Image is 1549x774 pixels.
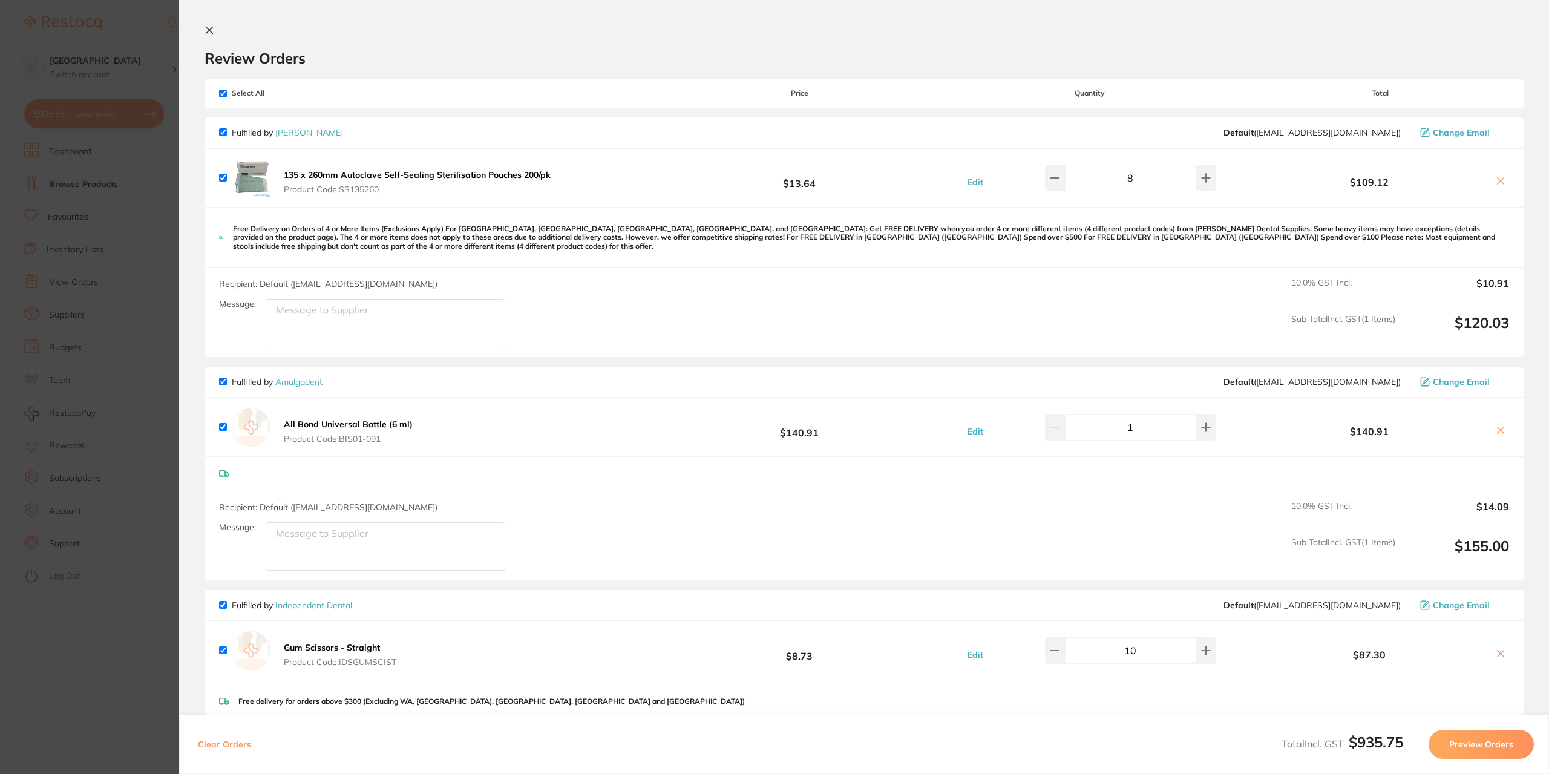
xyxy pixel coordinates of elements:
[1251,89,1509,97] span: Total
[1223,127,1254,138] b: Default
[275,600,352,611] a: Independent Dental
[929,89,1251,97] span: Quantity
[1416,376,1509,387] button: Change Email
[1416,600,1509,611] button: Change Email
[232,408,270,447] img: empty.jpg
[280,419,416,444] button: All Bond Universal Bottle (6 ml) Product Code:BIS01-091
[1405,537,1509,571] output: $155.00
[1251,177,1487,188] b: $109.12
[964,177,987,188] button: Edit
[1405,278,1509,304] output: $10.91
[1223,376,1254,387] b: Default
[232,377,323,387] p: Fulfilled by
[280,642,400,667] button: Gum Scissors - Straight Product Code:IDSGUMSCIST
[280,169,554,195] button: 135 x 260mm Autoclave Self-Sealing Sterilisation Pouches 200/pk Product Code:SS135260
[1291,537,1395,571] span: Sub Total Incl. GST ( 1 Items)
[232,159,270,197] img: bzBrZTN6eQ
[1433,377,1490,387] span: Change Email
[284,657,396,667] span: Product Code: IDSGUMSCIST
[1223,128,1401,137] span: save@adamdental.com.au
[1291,314,1395,347] span: Sub Total Incl. GST ( 1 Items)
[194,730,255,759] button: Clear Orders
[1429,730,1534,759] button: Preview Orders
[670,166,928,189] b: $13.64
[1223,377,1401,387] span: info@amalgadent.com.au
[233,225,1509,251] p: Free Delivery on Orders of 4 or More Items (Exclusions Apply) For [GEOGRAPHIC_DATA], [GEOGRAPHIC_...
[284,642,380,653] b: Gum Scissors - Straight
[964,426,987,437] button: Edit
[670,639,928,661] b: $8.73
[1282,738,1403,750] span: Total Incl. GST
[1251,649,1487,660] b: $87.30
[1433,128,1490,137] span: Change Email
[275,376,323,387] a: Amalgadent
[1291,278,1395,304] span: 10.0 % GST Incl.
[284,419,413,430] b: All Bond Universal Bottle (6 ml)
[275,127,343,138] a: [PERSON_NAME]
[1416,127,1509,138] button: Change Email
[1405,501,1509,528] output: $14.09
[1223,600,1254,611] b: Default
[219,278,437,289] span: Recipient: Default ( [EMAIL_ADDRESS][DOMAIN_NAME] )
[219,502,437,513] span: Recipient: Default ( [EMAIL_ADDRESS][DOMAIN_NAME] )
[964,649,987,660] button: Edit
[219,299,256,309] label: Message:
[1251,426,1487,437] b: $140.91
[219,89,340,97] span: Select All
[1349,733,1403,751] b: $935.75
[670,416,928,438] b: $140.91
[1405,314,1509,347] output: $120.03
[238,697,745,706] p: Free delivery for orders above $300 (Excluding WA, [GEOGRAPHIC_DATA], [GEOGRAPHIC_DATA], [GEOGRAP...
[219,522,256,533] label: Message:
[670,89,928,97] span: Price
[232,600,352,610] p: Fulfilled by
[284,169,551,180] b: 135 x 260mm Autoclave Self-Sealing Sterilisation Pouches 200/pk
[284,185,551,194] span: Product Code: SS135260
[232,128,343,137] p: Fulfilled by
[1223,600,1401,610] span: orders@independentdental.com.au
[232,631,270,670] img: empty.jpg
[284,434,413,444] span: Product Code: BIS01-091
[205,49,1524,67] h2: Review Orders
[1433,600,1490,610] span: Change Email
[1291,501,1395,528] span: 10.0 % GST Incl.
